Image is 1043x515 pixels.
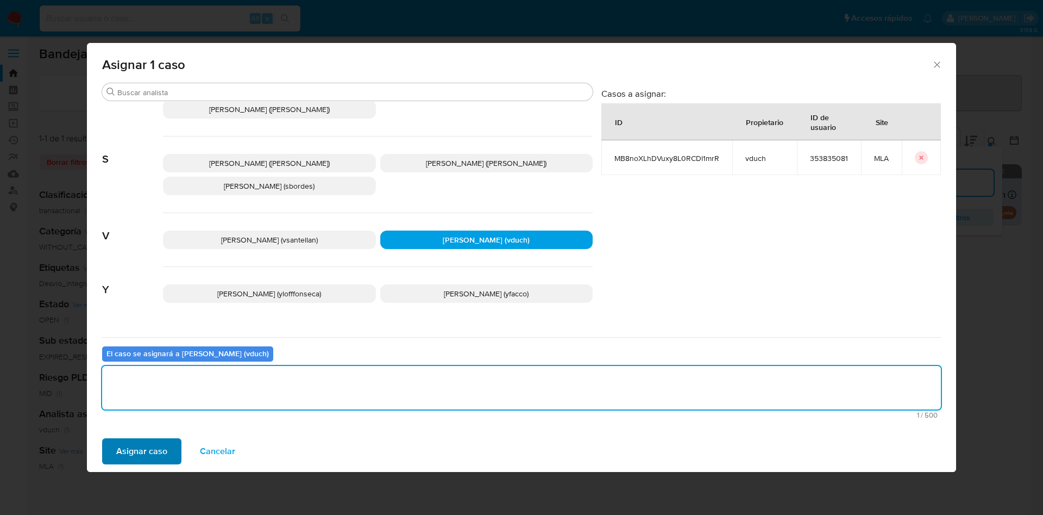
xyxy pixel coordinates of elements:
span: Asignar 1 caso [102,58,932,71]
div: [PERSON_NAME] (vduch) [380,231,593,249]
div: Site [863,109,901,135]
span: [PERSON_NAME] (ylofffonseca) [217,288,321,299]
div: [PERSON_NAME] ([PERSON_NAME]) [163,100,376,119]
button: Buscar [106,88,115,96]
span: vduch [745,153,784,163]
button: Asignar caso [102,438,181,464]
div: [PERSON_NAME] (ylofffonseca) [163,284,376,303]
div: [PERSON_NAME] (sbordes) [163,177,376,195]
span: [PERSON_NAME] ([PERSON_NAME]) [426,158,546,169]
button: Cerrar ventana [932,59,941,69]
div: Propietario [733,109,796,135]
span: [PERSON_NAME] ([PERSON_NAME]) [209,104,330,115]
span: 353835081 [810,153,848,163]
div: [PERSON_NAME] ([PERSON_NAME]) [163,154,376,172]
span: S [102,136,163,166]
div: ID de usuario [797,104,860,140]
span: Y [102,267,163,296]
div: [PERSON_NAME] (vsantellan) [163,231,376,249]
span: MB8noXLhDVuxy8L0RCDl1mrR [614,153,719,163]
button: icon-button [915,151,928,164]
span: V [102,213,163,243]
span: [PERSON_NAME] (vduch) [443,234,530,245]
input: Buscar analista [117,88,588,97]
span: Cancelar [200,439,235,463]
div: ID [602,109,636,135]
h3: Casos a asignar: [601,88,941,99]
span: Asignar caso [116,439,167,463]
div: [PERSON_NAME] ([PERSON_NAME]) [380,154,593,172]
div: [PERSON_NAME] (yfacco) [380,284,593,303]
span: Máximo 500 caracteres [105,412,938,419]
button: Cancelar [186,438,249,464]
span: [PERSON_NAME] (sbordes) [224,181,315,191]
span: [PERSON_NAME] (yfacco) [444,288,529,299]
div: assign-modal [87,43,956,472]
span: MLA [874,153,889,163]
span: [PERSON_NAME] (vsantellan) [221,234,318,245]
span: [PERSON_NAME] ([PERSON_NAME]) [209,158,330,169]
b: El caso se asignará a [PERSON_NAME] (vduch) [106,348,269,359]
